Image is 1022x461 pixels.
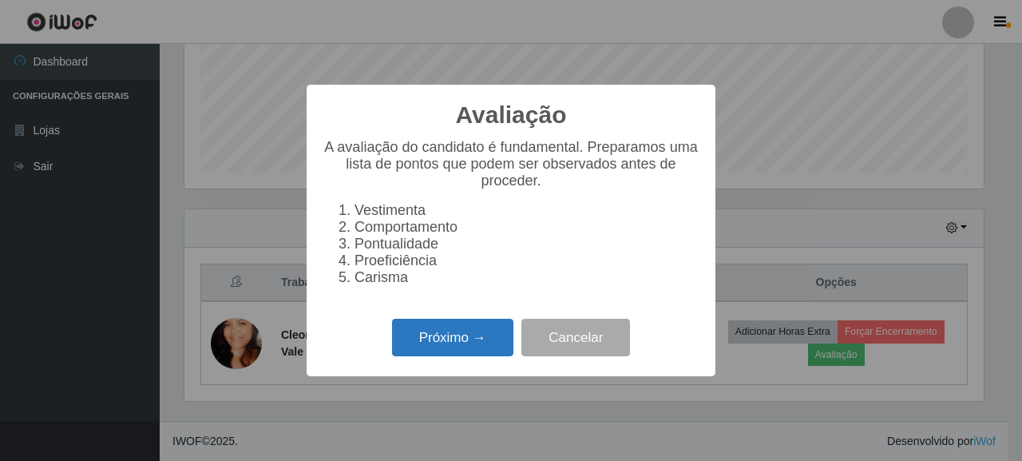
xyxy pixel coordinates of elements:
[392,319,513,356] button: Próximo →
[355,236,699,252] li: Pontualidade
[355,219,699,236] li: Comportamento
[355,252,699,269] li: Proeficiência
[355,269,699,286] li: Carisma
[521,319,630,356] button: Cancelar
[456,101,567,129] h2: Avaliação
[323,139,699,189] p: A avaliação do candidato é fundamental. Preparamos uma lista de pontos que podem ser observados a...
[355,202,699,219] li: Vestimenta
